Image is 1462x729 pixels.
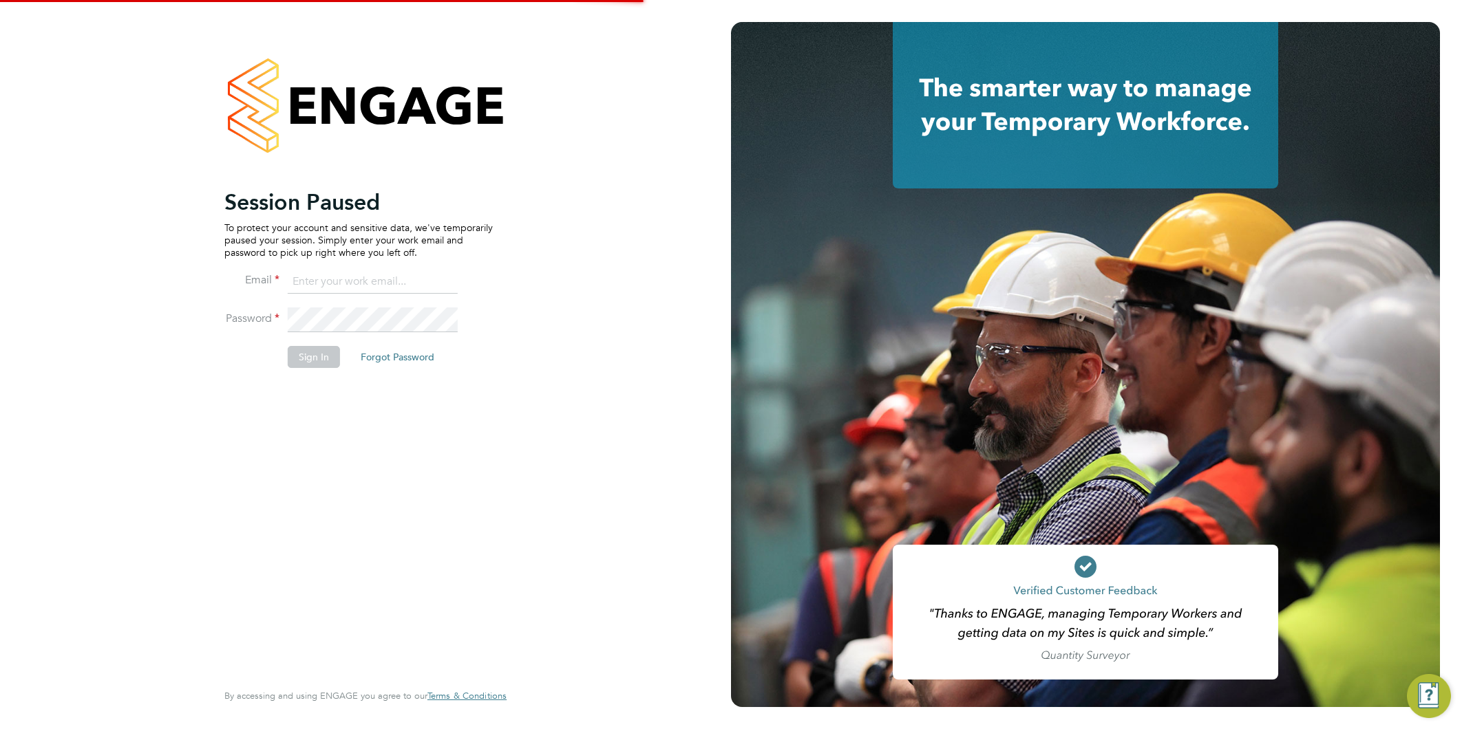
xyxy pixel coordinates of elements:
[427,690,507,701] a: Terms & Conditions
[288,270,458,294] input: Enter your work email...
[224,221,493,259] p: To protect your account and sensitive data, we've temporarily paused your session. Simply enter y...
[288,346,340,368] button: Sign In
[427,690,507,701] span: Terms & Conditions
[224,273,279,287] label: Email
[224,312,279,326] label: Password
[1407,674,1451,718] button: Engage Resource Center
[224,690,507,701] span: By accessing and using ENGAGE you agree to our
[350,346,445,368] button: Forgot Password
[224,188,493,216] h2: Session Paused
